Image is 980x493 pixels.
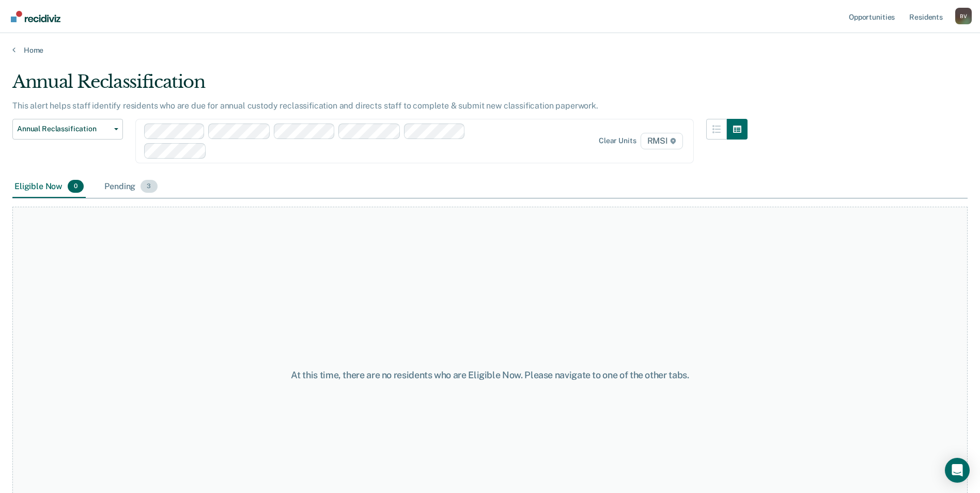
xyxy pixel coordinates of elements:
[599,136,636,145] div: Clear units
[945,458,970,483] div: Open Intercom Messenger
[68,180,84,193] span: 0
[102,176,159,198] div: Pending3
[252,369,729,381] div: At this time, there are no residents who are Eligible Now. Please navigate to one of the other tabs.
[12,119,123,140] button: Annual Reclassification
[641,133,683,149] span: RMSI
[955,8,972,24] button: Profile dropdown button
[12,71,748,101] div: Annual Reclassification
[11,11,60,22] img: Recidiviz
[955,8,972,24] div: B V
[141,180,157,193] span: 3
[12,176,86,198] div: Eligible Now0
[12,45,968,55] a: Home
[17,125,110,133] span: Annual Reclassification
[12,101,598,111] p: This alert helps staff identify residents who are due for annual custody reclassification and dir...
